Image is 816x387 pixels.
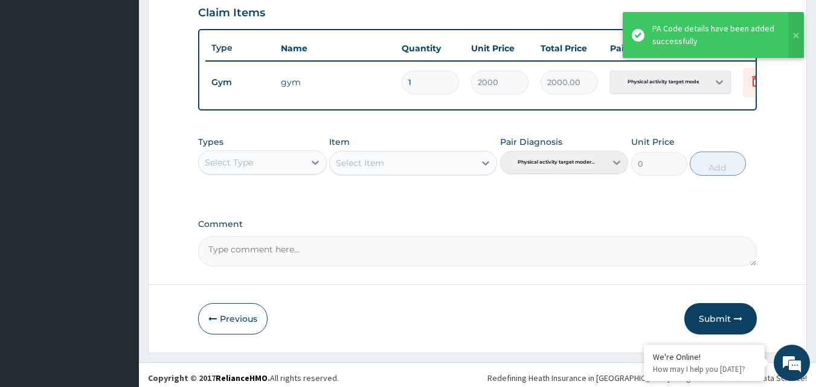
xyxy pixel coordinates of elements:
[198,7,265,20] h3: Claim Items
[198,137,223,147] label: Types
[396,36,465,60] th: Quantity
[487,372,807,384] div: Redefining Heath Insurance in [GEOGRAPHIC_DATA] using Telemedicine and Data Science!
[275,70,396,94] td: gym
[205,156,253,168] div: Select Type
[652,22,777,48] div: PA Code details have been added successfully
[690,152,746,176] button: Add
[198,219,757,229] label: Comment
[22,60,49,91] img: d_794563401_company_1708531726252_794563401
[70,117,167,238] span: We're online!
[535,36,604,60] th: Total Price
[198,303,268,334] button: Previous
[198,6,227,35] div: Minimize live chat window
[604,36,737,60] th: Pair Diagnosis
[205,71,275,94] td: Gym
[500,136,562,148] label: Pair Diagnosis
[465,36,535,60] th: Unit Price
[205,37,275,59] th: Type
[329,136,350,148] label: Item
[684,303,757,334] button: Submit
[275,36,396,60] th: Name
[63,68,203,83] div: Chat with us now
[653,364,756,374] p: How may I help you today?
[148,373,270,383] strong: Copyright © 2017 .
[216,373,268,383] a: RelianceHMO
[631,136,675,148] label: Unit Price
[6,258,230,301] textarea: Type your message and hit 'Enter'
[653,351,756,362] div: We're Online!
